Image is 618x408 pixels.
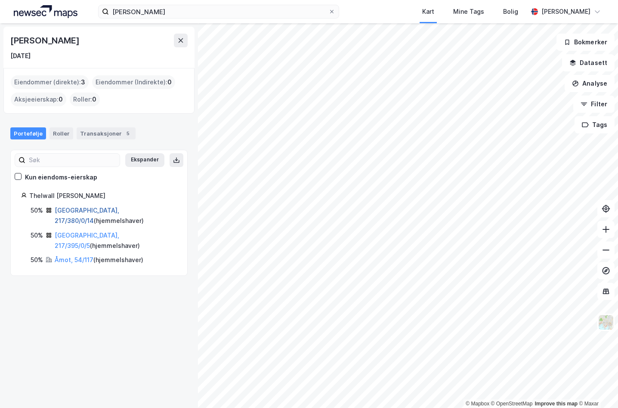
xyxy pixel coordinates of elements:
div: ( hjemmelshaver ) [55,230,177,251]
span: 3 [81,77,85,87]
span: 0 [92,94,96,105]
div: 50% [31,205,43,216]
a: Åmot, 54/117 [55,256,93,263]
button: Analyse [565,75,615,92]
div: Bolig [503,6,518,17]
div: 50% [31,230,43,241]
div: 50% [31,255,43,265]
div: Transaksjoner [77,127,136,139]
img: Z [598,314,614,331]
div: Kart [422,6,434,17]
div: 5 [124,129,132,138]
div: ( hjemmelshaver ) [55,255,143,265]
div: Aksjeeierskap : [11,93,66,106]
button: Tags [575,116,615,133]
div: Mine Tags [453,6,484,17]
div: [PERSON_NAME] [541,6,590,17]
div: [DATE] [10,51,31,61]
button: Bokmerker [556,34,615,51]
span: 0 [59,94,63,105]
div: Kun eiendoms-eierskap [25,172,97,182]
img: logo.a4113a55bc3d86da70a041830d287a7e.svg [14,5,77,18]
button: Datasett [562,54,615,71]
div: Thelwall [PERSON_NAME] [29,191,177,201]
a: OpenStreetMap [491,401,533,407]
div: Eiendommer (direkte) : [11,75,89,89]
a: Mapbox [466,401,489,407]
button: Filter [573,96,615,113]
a: Improve this map [535,401,578,407]
div: ( hjemmelshaver ) [55,205,177,226]
div: Roller [49,127,73,139]
div: Eiendommer (Indirekte) : [92,75,175,89]
input: Søk [25,154,120,167]
span: 0 [167,77,172,87]
a: [GEOGRAPHIC_DATA], 217/380/0/14 [55,207,119,224]
div: [PERSON_NAME] [10,34,81,47]
div: Roller : [70,93,100,106]
button: Ekspander [125,153,164,167]
a: [GEOGRAPHIC_DATA], 217/395/0/5 [55,232,119,249]
iframe: Chat Widget [575,367,618,408]
input: Søk på adresse, matrikkel, gårdeiere, leietakere eller personer [109,5,328,18]
div: Portefølje [10,127,46,139]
